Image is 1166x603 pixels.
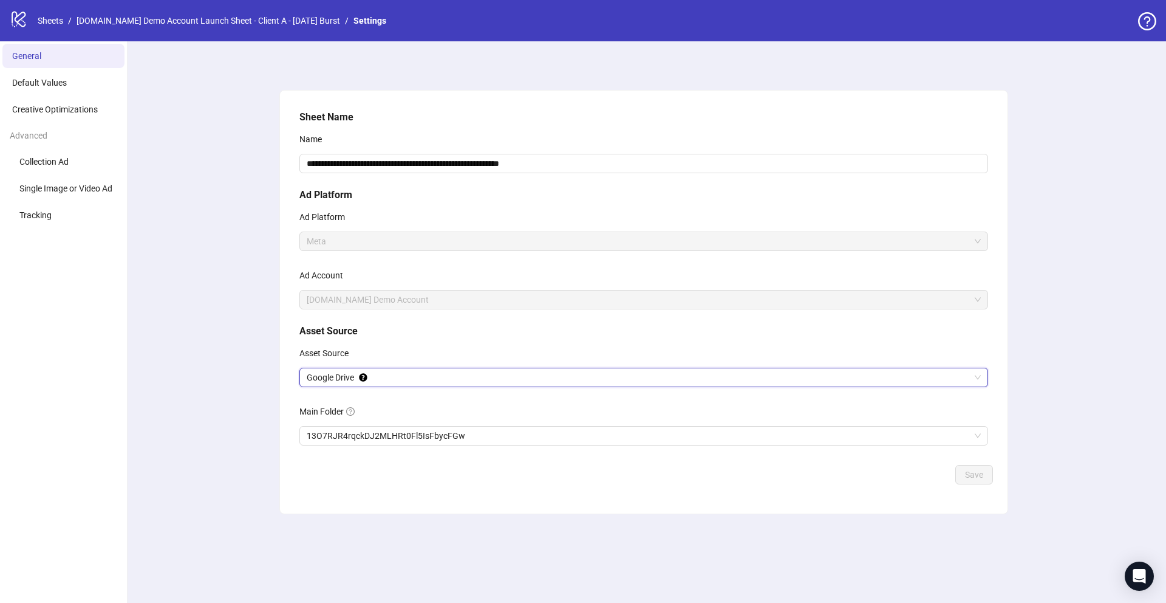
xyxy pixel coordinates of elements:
span: General [12,51,41,61]
a: Settings [351,14,389,27]
label: Asset Source [299,343,356,363]
a: [DOMAIN_NAME] Demo Account Launch Sheet - Client A - [DATE] Burst [74,14,343,27]
li: / [68,14,72,27]
label: Ad Account [299,266,351,285]
input: Name [299,154,988,173]
div: Tooltip anchor [358,372,369,383]
span: Default Values [12,78,67,88]
h5: Ad Platform [299,188,988,202]
span: 13O7RJR4rqckDJ2MLHRt0Fl5IsFbycFGw [307,427,981,445]
span: Google Drive [307,368,981,387]
span: Single Image or Video Ad [19,184,112,193]
span: question-circle [1138,12,1156,30]
span: Collection Ad [19,157,69,167]
label: Name [299,129,330,149]
label: Main Folder [299,402,363,421]
h5: Sheet Name [299,110,988,125]
span: Tracking [19,210,52,220]
a: Sheets [35,14,66,27]
li: / [345,14,349,27]
span: question-circle [346,407,355,416]
span: Kitchn.io Demo Account [307,291,981,309]
button: Save [955,465,993,484]
h5: Asset Source [299,324,988,339]
span: Creative Optimizations [12,105,98,114]
span: Meta [307,232,981,250]
label: Ad Platform [299,207,353,227]
div: Open Intercom Messenger [1125,562,1154,591]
